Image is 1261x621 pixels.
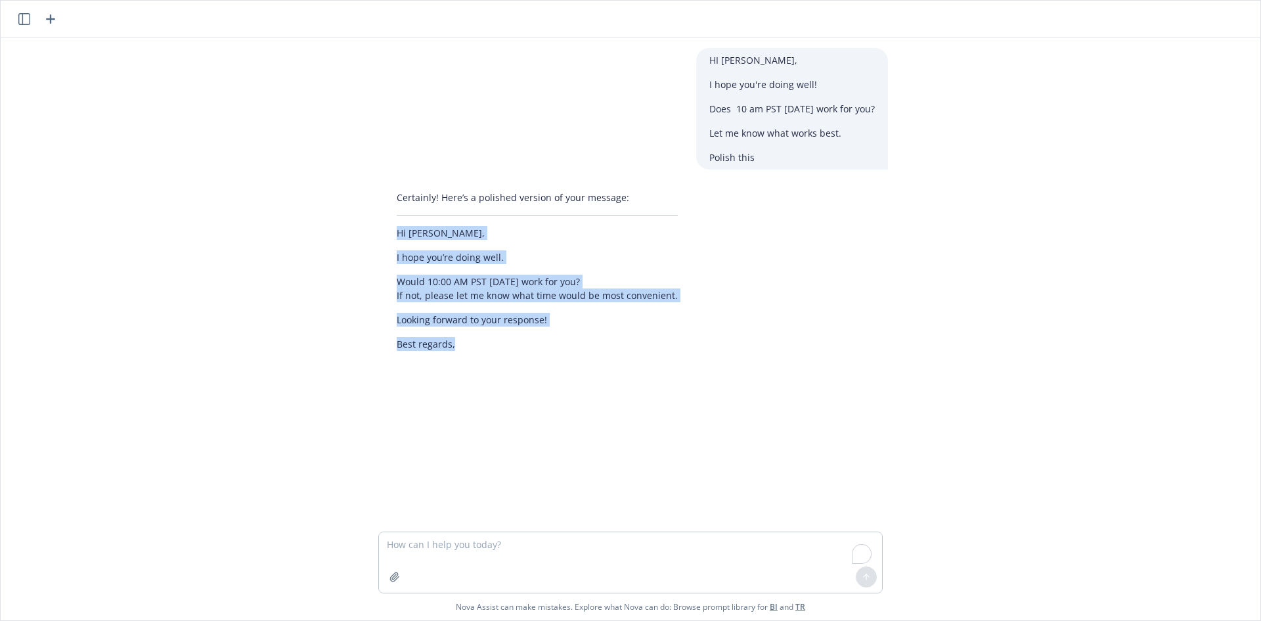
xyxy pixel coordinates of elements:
[709,102,875,116] p: Does 10 am PST [DATE] work for you?
[709,53,875,67] p: HI [PERSON_NAME],
[379,532,882,593] textarea: To enrich screen reader interactions, please activate Accessibility in Grammarly extension settings
[795,601,805,612] a: TR
[397,226,678,240] p: Hi [PERSON_NAME],
[397,275,678,302] p: Would 10:00 AM PST [DATE] work for you? If not, please let me know what time would be most conven...
[397,337,678,351] p: Best regards,
[456,593,805,620] span: Nova Assist can make mistakes. Explore what Nova can do: Browse prompt library for and
[709,150,875,164] p: Polish this
[397,313,678,327] p: Looking forward to your response!
[709,126,875,140] p: Let me know what works best.
[397,250,678,264] p: I hope you’re doing well.
[709,78,875,91] p: I hope you're doing well!
[770,601,778,612] a: BI
[397,191,678,204] p: Certainly! Here’s a polished version of your message:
